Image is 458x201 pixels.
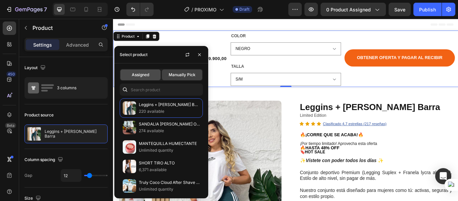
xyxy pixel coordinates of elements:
[120,52,148,58] div: Select product
[123,179,136,193] img: collections
[389,3,411,16] button: Save
[132,72,149,78] span: Assigned
[113,19,458,201] iframe: Design area
[194,6,217,13] span: PROXIMO
[239,6,249,12] span: Draft
[218,110,248,115] span: Limited Edition
[435,168,451,184] div: Open Intercom Messenger
[123,121,136,134] img: collections
[139,101,200,108] p: Leggins + [PERSON_NAME] Barra
[191,6,193,13] span: /
[139,179,200,186] p: Truly Coco Cloud After Shave 90 ML
[123,160,136,173] img: collections
[139,121,200,128] p: SANDALIA [PERSON_NAME] ORTOPEDICA SUELA CONFORT
[66,41,89,48] p: Advanced
[123,140,136,154] img: collections
[270,36,398,56] button: <p><span style="font-size:15px;">OBTENER OFERTA Y PAGAR AL RECIBIR</span></p>
[120,84,203,96] input: Search in Settings & Advanced
[218,176,395,190] p: Conjunto deportivo Premium (Legging Suplex + Franela lycra algodón). Estilo de alto nivel, sin pa...
[326,6,371,13] span: 0 product assigned
[217,96,396,110] h1: Leggins + [PERSON_NAME] Barra
[244,120,319,125] u: Clasificado 4,7 estrellas (217 reseñas)
[139,186,200,193] p: Unlimited quantity
[27,127,41,141] img: product feature img
[7,96,37,126] img: Gray helmet for bikers
[5,123,16,128] div: Beta
[413,3,442,16] button: Publish
[139,160,200,166] p: SHORT TIRO ALTO
[33,41,52,48] p: Settings
[169,72,195,78] span: Manually Pick
[123,101,136,115] img: collections
[45,129,105,139] p: Leggins + [PERSON_NAME] Barra
[284,42,384,48] span: OBTENER OFERTA Y PAGAR AL RECIBIR
[218,162,395,169] p: ✨ ✨
[57,80,98,96] div: 3 columns
[137,51,153,60] legend: TALLA
[61,169,81,182] input: Auto
[139,166,200,173] p: 6,371 available
[126,3,154,16] div: Undo/Redo
[223,153,247,158] strong: HOT SALE
[139,128,200,134] p: 274 available
[24,63,47,72] div: Layout
[139,108,200,115] p: 220 available
[224,162,307,168] strong: Vístete con poder todos los días
[24,112,54,118] div: Product source
[321,3,386,16] button: 0 product assigned
[139,140,200,147] p: MANTEQUILLA HUMECTANTE
[24,172,32,179] div: Gap
[6,71,16,77] div: 450
[218,148,264,153] strong: 🔥HASTA 48% OFF
[419,6,436,13] div: Publish
[218,153,247,158] span: 🔖
[44,5,47,13] p: 7
[139,147,200,154] p: Unlimited quantity
[394,7,405,12] span: Save
[24,155,64,164] div: Column spacing
[218,143,307,148] span: ¡Por tiempo limitado! Aprovecha esta oferta
[33,24,90,32] p: Product
[3,3,50,16] button: 7
[218,132,292,138] strong: 🔥¡CORRE QUE SE ACABA!🔥
[8,17,26,23] div: Product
